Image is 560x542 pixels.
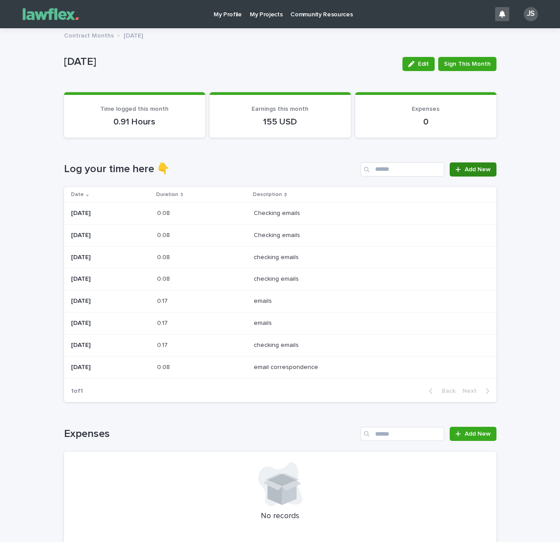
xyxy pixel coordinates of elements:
p: Date [71,190,84,199]
p: checking emails [254,340,301,349]
button: Sign This Month [438,57,496,71]
span: Sign This Month [444,60,491,68]
input: Search [361,427,444,441]
a: Add New [450,162,496,177]
p: 0.17 [157,340,169,349]
span: Earnings this month [252,106,308,112]
span: Next [462,388,482,394]
tr: [DATE]0.080.08 checking emailschecking emails [64,268,496,290]
p: [DATE] [124,30,143,40]
p: 0.08 [157,362,172,371]
span: Edit [418,61,429,67]
p: 0.08 [157,252,172,261]
p: 0 [366,117,486,127]
p: 1 of 1 [64,380,90,402]
p: 0.17 [157,318,169,327]
p: [DATE] [71,232,150,239]
p: 0.17 [157,296,169,305]
p: email correspondence [254,362,320,371]
tr: [DATE]0.170.17 checking emailschecking emails [64,334,496,356]
p: [DATE] [71,275,150,283]
p: [DATE] [71,364,150,371]
p: 0.08 [157,230,172,239]
p: [DATE] [64,56,395,68]
p: [DATE] [71,342,150,349]
tr: [DATE]0.080.08 Checking emailsChecking emails [64,202,496,224]
a: Add New [450,427,496,441]
p: [DATE] [71,254,150,261]
p: 0.08 [157,274,172,283]
tr: [DATE]0.170.17 emailsemails [64,290,496,312]
p: Description [253,190,282,199]
span: Add New [465,431,491,437]
span: Add New [465,166,491,173]
input: Search [361,162,444,177]
tr: [DATE]0.080.08 email correspondenceemail correspondence [64,356,496,378]
p: No records [75,512,486,521]
p: Checking emails [254,230,302,239]
span: Time logged this month [100,106,169,112]
button: Back [422,387,459,395]
p: checking emails [254,274,301,283]
h1: Log your time here 👇 [64,163,357,176]
button: Edit [402,57,435,71]
p: 155 USD [220,117,340,127]
p: checking emails [254,252,301,261]
p: Checking emails [254,208,302,217]
p: [DATE] [71,297,150,305]
tr: [DATE]0.080.08 checking emailschecking emails [64,246,496,268]
tr: [DATE]0.170.17 emailsemails [64,312,496,334]
p: Duration [156,190,178,199]
p: [DATE] [71,320,150,327]
tr: [DATE]0.080.08 Checking emailsChecking emails [64,224,496,246]
span: Expenses [412,106,440,112]
p: Contract Months [64,30,114,40]
p: 0.91 Hours [75,117,195,127]
p: emails [254,296,274,305]
p: 0.08 [157,208,172,217]
p: emails [254,318,274,327]
span: Back [436,388,455,394]
div: JS [524,7,538,21]
button: Next [459,387,496,395]
p: [DATE] [71,210,150,217]
img: Gnvw4qrBSHOAfo8VMhG6 [18,5,84,23]
h1: Expenses [64,428,357,440]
